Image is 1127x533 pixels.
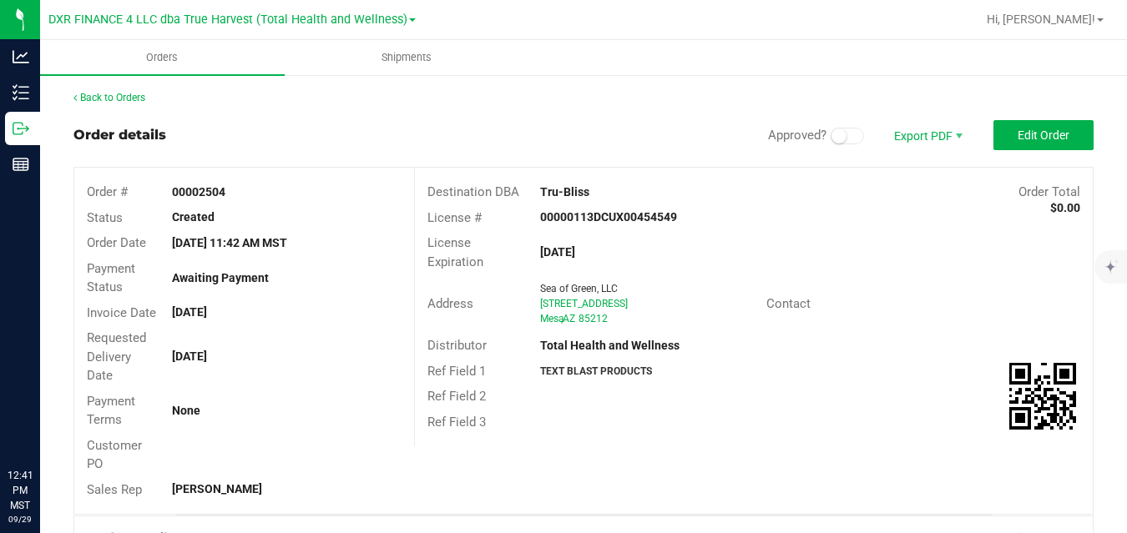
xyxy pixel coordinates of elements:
[540,210,677,224] strong: 00000113DCUX00454549
[359,50,454,65] span: Shipments
[87,330,146,383] span: Requested Delivery Date
[540,283,618,294] span: Sea of Green, LLC
[73,92,145,103] a: Back to Orders
[1009,363,1076,430] qrcode: 00002504
[766,296,811,311] span: Contact
[579,313,608,324] span: 85212
[172,236,287,249] strong: [DATE] 11:42 AM MST
[1050,201,1080,214] strong: $0.00
[40,40,285,75] a: Orders
[540,185,589,199] strong: Tru-Bliss
[87,482,142,497] span: Sales Rep
[427,364,486,379] span: Ref Field 1
[172,210,215,224] strong: Created
[540,339,680,352] strong: Total Health and Wellness
[8,468,33,513] p: 12:41 PM MST
[540,245,575,259] strong: [DATE]
[172,404,200,417] strong: None
[87,394,135,428] span: Payment Terms
[1009,363,1076,430] img: Scan me!
[427,389,486,404] span: Ref Field 2
[172,349,207,363] strong: [DATE]
[987,13,1095,26] span: Hi, [PERSON_NAME]!
[1018,184,1080,199] span: Order Total
[87,235,146,250] span: Order Date
[427,235,483,269] span: License Expiration
[48,13,407,27] span: DXR FINANCE 4 LLC dba True Harvest (Total Health and Wellness)
[540,298,628,309] span: [STREET_ADDRESS]
[427,210,482,225] span: License #
[540,365,652,377] strong: TEXT BLAST PRODUCTS
[172,482,262,495] strong: [PERSON_NAME]
[563,313,575,324] span: AZ
[87,305,156,320] span: Invoice Date
[17,400,67,450] iframe: Resource center
[124,50,200,65] span: Orders
[87,261,135,295] span: Payment Status
[172,185,225,199] strong: 00002504
[87,438,142,472] span: Customer PO
[13,84,29,101] inline-svg: Inventory
[768,128,826,143] span: Approved?
[1018,128,1069,142] span: Edit Order
[427,184,519,199] span: Destination DBA
[13,120,29,137] inline-svg: Outbound
[285,40,529,75] a: Shipments
[877,120,977,150] li: Export PDF
[427,338,487,353] span: Distributor
[993,120,1094,150] button: Edit Order
[172,271,269,284] strong: Awaiting Payment
[427,296,473,311] span: Address
[49,397,69,417] iframe: Resource center unread badge
[87,184,128,199] span: Order #
[8,513,33,525] p: 09/29
[13,48,29,65] inline-svg: Analytics
[172,305,207,319] strong: [DATE]
[427,415,486,430] span: Ref Field 3
[561,313,563,324] span: ,
[87,210,123,225] span: Status
[540,313,564,324] span: Mesa
[73,125,166,145] div: Order details
[13,156,29,173] inline-svg: Reports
